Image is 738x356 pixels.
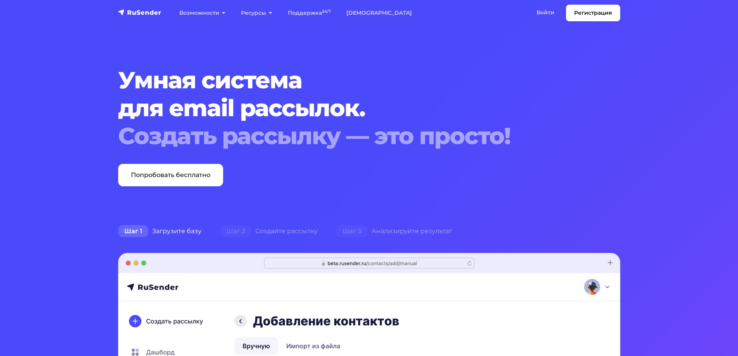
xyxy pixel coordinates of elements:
[118,122,578,150] div: Создать рассылку — это просто!
[339,5,420,21] a: [DEMOGRAPHIC_DATA]
[118,9,162,16] img: RuSender
[118,164,223,186] a: Попробовать бесплатно
[109,224,211,239] div: Загрузите базу
[233,5,280,21] a: Ресурсы
[118,225,148,237] span: Шаг 1
[322,9,331,14] sup: 24/7
[118,66,578,150] h1: Умная система для email рассылок.
[172,5,233,21] a: Возможности
[211,224,327,239] div: Создайте рассылку
[566,5,620,21] a: Регистрация
[327,224,461,239] div: Анализируйте результат
[280,5,339,21] a: Поддержка24/7
[529,5,562,21] a: Войти
[336,225,368,237] span: Шаг 3
[220,225,251,237] span: Шаг 2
